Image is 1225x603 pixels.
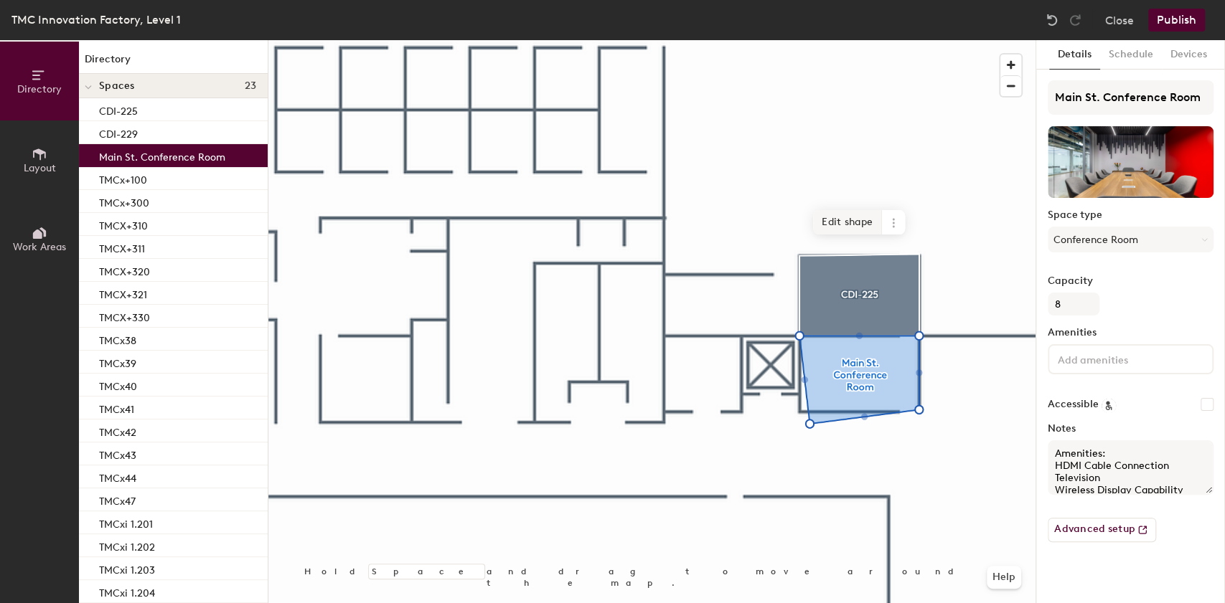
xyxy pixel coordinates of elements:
[1048,518,1156,542] button: Advanced setup
[99,468,136,485] p: TMCx44
[1048,423,1214,435] label: Notes
[1048,126,1214,198] img: The space named Main St. Conference Room
[99,80,135,92] span: Spaces
[99,147,225,163] p: Main St. Conference Room
[99,399,134,416] p: TMCx41
[99,331,136,347] p: TMCx38
[24,162,56,174] span: Layout
[99,583,155,599] p: TMCxi 1.204
[99,514,153,531] p: TMCxi 1.201
[17,83,62,95] span: Directory
[1048,327,1214,338] label: Amenities
[99,124,138,141] p: CDI-229
[99,445,136,462] p: TMCx43
[99,537,155,554] p: TMCxi 1.202
[99,239,145,255] p: TMCX+311
[1048,209,1214,221] label: Space type
[1045,13,1059,27] img: Undo
[99,422,136,439] p: TMCx42
[99,560,155,576] p: TMCxi 1.203
[813,210,882,234] span: Edit shape
[1100,40,1162,70] button: Schedule
[244,80,256,92] span: 23
[1068,13,1082,27] img: Redo
[99,193,149,209] p: TMCx+300
[1105,9,1134,32] button: Close
[1048,275,1214,287] label: Capacity
[1048,440,1214,495] textarea: Amenities: HDMI Cable Connection Television Wireless Display Capability
[99,285,147,301] p: TMCX+321
[1049,40,1100,70] button: Details
[1148,9,1205,32] button: Publish
[99,308,150,324] p: TMCX+330
[1162,40,1216,70] button: Devices
[99,491,136,508] p: TMCx47
[99,170,147,186] p: TMCx+100
[987,566,1021,589] button: Help
[99,376,137,393] p: TMCx40
[99,262,150,278] p: TMCX+320
[1048,227,1214,252] button: Conference Room
[99,101,138,118] p: CDI-225
[1055,350,1184,367] input: Add amenities
[1048,399,1099,410] label: Accessible
[79,52,268,74] h1: Directory
[11,11,181,29] div: TMC Innovation Factory, Level 1
[99,216,148,232] p: TMCX+310
[99,353,136,370] p: TMCx39
[13,241,66,253] span: Work Areas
